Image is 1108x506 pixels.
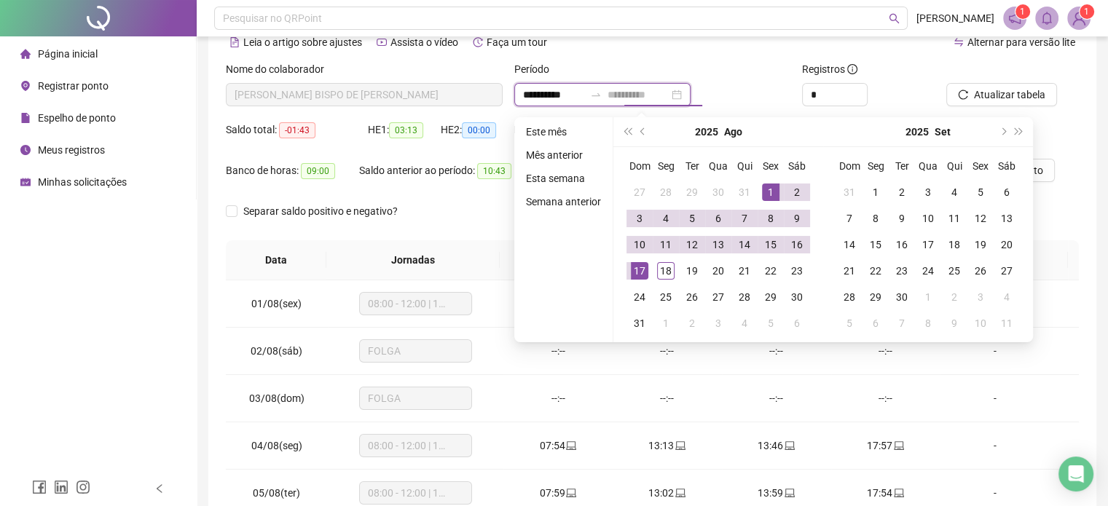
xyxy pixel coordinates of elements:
[788,262,806,280] div: 23
[1080,4,1094,19] sup: Atualize o seu contato no menu Meus Dados
[967,36,1075,48] span: Alternar para versão lite
[390,36,458,48] span: Assista o vídeo
[679,258,705,284] td: 2025-08-19
[893,288,911,306] div: 30
[889,232,915,258] td: 2025-09-16
[802,61,857,77] span: Registros
[389,122,423,138] span: 03:13
[631,262,648,280] div: 17
[915,153,941,179] th: Qua
[972,262,989,280] div: 26
[998,183,1015,201] div: 6
[683,183,701,201] div: 29
[946,183,963,201] div: 4
[788,315,806,332] div: 6
[784,284,810,310] td: 2025-08-30
[946,83,1057,106] button: Atualizar tabela
[998,262,1015,280] div: 27
[731,310,758,336] td: 2025-09-04
[974,87,1045,103] span: Atualizar tabela
[972,236,989,253] div: 19
[736,236,753,253] div: 14
[657,262,675,280] div: 18
[889,179,915,205] td: 2025-09-02
[626,179,653,205] td: 2025-07-27
[784,232,810,258] td: 2025-08-16
[843,390,929,406] div: --:--
[20,81,31,91] span: environment
[657,183,675,201] div: 28
[941,310,967,336] td: 2025-10-09
[941,153,967,179] th: Qui
[679,179,705,205] td: 2025-07-29
[867,210,884,227] div: 8
[736,262,753,280] div: 21
[954,37,964,47] span: swap
[841,315,858,332] div: 5
[626,232,653,258] td: 2025-08-10
[631,288,648,306] div: 24
[626,153,653,179] th: Dom
[683,262,701,280] div: 19
[863,205,889,232] td: 2025-09-08
[514,61,559,77] label: Período
[734,343,820,359] div: --:--
[863,310,889,336] td: 2025-10-06
[863,153,889,179] th: Seg
[836,205,863,232] td: 2025-09-07
[935,117,951,146] button: month panel
[843,343,929,359] div: --:--
[705,153,731,179] th: Qua
[679,284,705,310] td: 2025-08-26
[758,310,784,336] td: 2025-09-05
[788,236,806,253] div: 16
[836,179,863,205] td: 2025-08-31
[1015,4,1030,19] sup: 1
[867,315,884,332] div: 6
[863,284,889,310] td: 2025-09-29
[836,153,863,179] th: Dom
[653,205,679,232] td: 2025-08-04
[919,210,937,227] div: 10
[892,488,904,498] span: laptop
[972,183,989,201] div: 5
[487,36,547,48] span: Faça um tour
[377,37,387,47] span: youtube
[626,205,653,232] td: 2025-08-03
[967,284,994,310] td: 2025-10-03
[20,145,31,155] span: clock-circle
[32,480,47,494] span: facebook
[941,284,967,310] td: 2025-10-02
[783,488,795,498] span: laptop
[590,89,602,100] span: swap-right
[758,205,784,232] td: 2025-08-08
[520,170,607,187] li: Esta semana
[967,258,994,284] td: 2025-09-26
[477,163,511,179] span: 10:43
[998,288,1015,306] div: 4
[657,210,675,227] div: 4
[565,488,576,498] span: laptop
[705,179,731,205] td: 2025-07-30
[653,310,679,336] td: 2025-09-01
[836,284,863,310] td: 2025-09-28
[683,210,701,227] div: 5
[915,232,941,258] td: 2025-09-17
[889,310,915,336] td: 2025-10-07
[249,392,304,404] span: 03/08(dom)
[624,343,710,359] div: --:--
[998,210,1015,227] div: 13
[731,258,758,284] td: 2025-08-21
[994,258,1020,284] td: 2025-09-27
[994,153,1020,179] th: Sáb
[946,288,963,306] div: 2
[889,153,915,179] th: Ter
[710,183,727,201] div: 30
[626,310,653,336] td: 2025-08-31
[762,210,779,227] div: 8
[841,210,858,227] div: 7
[919,183,937,201] div: 3
[695,117,718,146] button: year panel
[734,390,820,406] div: --:--
[915,258,941,284] td: 2025-09-24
